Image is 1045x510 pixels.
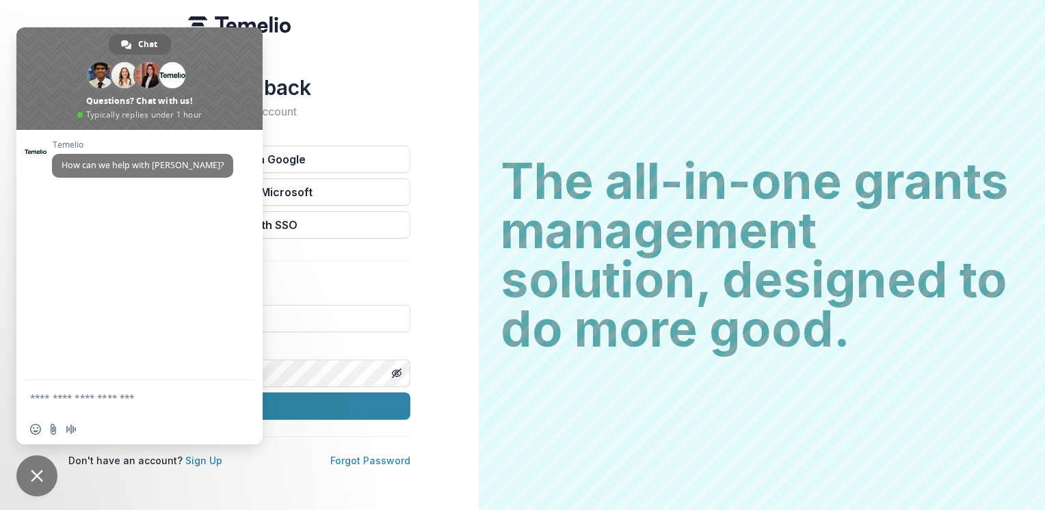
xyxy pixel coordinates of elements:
img: Temelio [188,16,291,33]
span: How can we help with [PERSON_NAME]? [62,159,224,171]
div: Chat [109,34,171,55]
span: Chat [138,34,157,55]
div: Close chat [16,455,57,496]
button: Toggle password visibility [386,362,408,384]
span: Audio message [66,424,77,435]
span: Temelio [52,140,233,150]
textarea: Compose your message... [30,392,219,404]
span: Send a file [48,424,59,435]
span: Insert an emoji [30,424,41,435]
a: Forgot Password [330,455,410,466]
a: Sign Up [185,455,222,466]
p: Don't have an account? [68,453,222,468]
